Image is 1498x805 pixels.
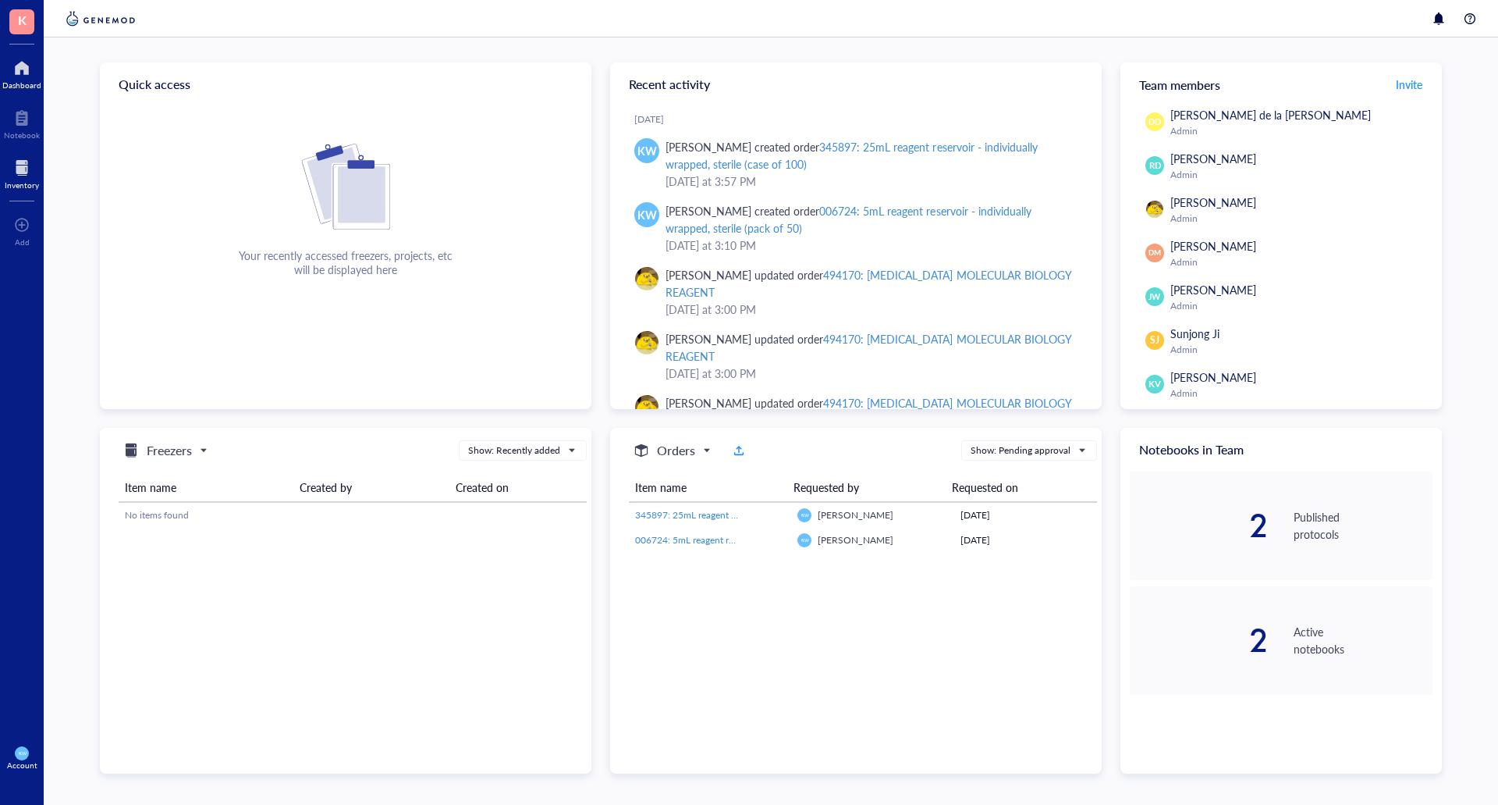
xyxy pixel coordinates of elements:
[637,142,657,159] span: KW
[800,512,808,518] span: KW
[623,260,1089,324] a: [PERSON_NAME] updated order494170: [MEDICAL_DATA] MOLECULAR BIOLOGY REAGENT[DATE] at 3:00 PM
[1148,248,1161,258] span: DM
[787,473,946,502] th: Requested by
[1170,212,1426,225] div: Admin
[119,473,293,502] th: Item name
[1120,62,1442,106] div: Team members
[971,443,1070,458] div: Show: Pending approval
[960,533,1091,547] div: [DATE]
[666,267,1071,300] div: 494170: [MEDICAL_DATA] MOLECULAR BIOLOGY REAGENT
[1148,116,1161,128] span: DD
[666,139,1038,172] div: 345897: 25mL reagent reservoir - individually wrapped, sterile (case of 100)
[1395,72,1423,97] button: Invite
[666,203,1031,236] div: 006724: 5mL reagent reservoir - individually wrapped, sterile (pack of 50)
[5,155,39,190] a: Inventory
[1170,326,1219,341] span: Sunjong Ji
[4,130,40,140] div: Notebook
[1170,125,1426,137] div: Admin
[635,508,785,522] a: 345897: 25mL reagent reservoir - individually wrapped, sterile (case of 100)
[634,113,1089,126] div: [DATE]
[125,508,580,522] div: No items found
[1146,201,1163,218] img: da48f3c6-a43e-4a2d-aade-5eac0d93827f.jpeg
[818,508,893,522] span: [PERSON_NAME]
[1148,159,1161,173] span: RD
[1170,344,1426,356] div: Admin
[635,533,934,547] span: 006724: 5mL reagent reservoir - individually wrapped, sterile (pack of 50)
[657,441,695,460] h5: Orders
[1170,282,1256,297] span: [PERSON_NAME]
[635,508,943,522] span: 345897: 25mL reagent reservoir - individually wrapped, sterile (case of 100)
[1148,290,1161,303] span: JW
[1170,107,1371,123] span: [PERSON_NAME] de la [PERSON_NAME]
[1150,333,1159,347] span: SJ
[818,533,893,547] span: [PERSON_NAME]
[623,324,1089,388] a: [PERSON_NAME] updated order494170: [MEDICAL_DATA] MOLECULAR BIOLOGY REAGENT[DATE] at 3:00 PM
[629,473,787,502] th: Item name
[62,9,139,28] img: genemod-logo
[7,760,37,770] div: Account
[666,237,1077,254] div: [DATE] at 3:10 PM
[239,248,453,276] div: Your recently accessed freezers, projects, etc will be displayed here
[666,266,1077,301] div: [PERSON_NAME] updated order
[960,508,1091,522] div: [DATE]
[610,62,1102,106] div: Recent activity
[666,202,1077,237] div: [PERSON_NAME] created order
[293,473,449,502] th: Created by
[1170,387,1426,400] div: Admin
[1396,77,1422,92] span: Invite
[666,365,1077,382] div: [DATE] at 3:00 PM
[1170,256,1426,269] div: Admin
[2,55,41,90] a: Dashboard
[2,80,41,90] div: Dashboard
[666,331,1071,364] div: 494170: [MEDICAL_DATA] MOLECULAR BIOLOGY REAGENT
[1294,508,1432,543] div: Published protocols
[1170,151,1256,166] span: [PERSON_NAME]
[1170,194,1256,210] span: [PERSON_NAME]
[1170,169,1426,181] div: Admin
[635,267,658,290] img: da48f3c6-a43e-4a2d-aade-5eac0d93827f.jpeg
[1130,510,1269,541] div: 2
[15,237,30,247] div: Add
[666,173,1077,190] div: [DATE] at 3:57 PM
[623,132,1089,196] a: KW[PERSON_NAME] created order345897: 25mL reagent reservoir - individually wrapped, sterile (case...
[100,62,591,106] div: Quick access
[1130,625,1269,656] div: 2
[5,180,39,190] div: Inventory
[623,196,1089,260] a: KW[PERSON_NAME] created order006724: 5mL reagent reservoir - individually wrapped, sterile (pack ...
[1170,300,1426,312] div: Admin
[1170,369,1256,385] span: [PERSON_NAME]
[302,144,390,230] img: Cf+DiIyRRx+BTSbnYhsZzE9to3+AfuhVxcka4spAAAAAElFTkSuQmCC
[637,206,657,223] span: KW
[666,138,1077,173] div: [PERSON_NAME] created order
[946,473,1084,502] th: Requested on
[468,443,560,458] div: Show: Recently added
[666,330,1077,365] div: [PERSON_NAME] updated order
[635,533,785,547] a: 006724: 5mL reagent reservoir - individually wrapped, sterile (pack of 50)
[1120,428,1442,472] div: Notebooks in Team
[1170,238,1256,254] span: [PERSON_NAME]
[18,10,27,30] span: K
[4,105,40,140] a: Notebook
[800,537,808,543] span: KW
[18,750,26,756] span: KW
[635,331,658,354] img: da48f3c6-a43e-4a2d-aade-5eac0d93827f.jpeg
[666,301,1077,318] div: [DATE] at 3:00 PM
[147,441,192,460] h5: Freezers
[1294,623,1432,657] div: Active notebooks
[449,473,587,502] th: Created on
[1148,378,1160,391] span: KV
